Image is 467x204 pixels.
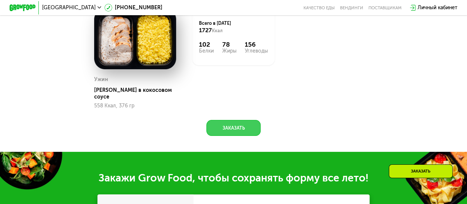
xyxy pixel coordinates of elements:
div: 558 Ккал, 376 гр [94,103,176,109]
div: Углеводы [245,49,268,54]
button: Заказать [206,120,260,136]
span: [GEOGRAPHIC_DATA] [42,5,96,10]
div: Ужин [94,75,108,84]
div: поставщикам [368,5,402,10]
div: Заказать [389,164,453,178]
div: Всего в [DATE] [199,20,268,34]
div: [PERSON_NAME] в кокосовом соусе [94,87,182,100]
div: 156 [245,41,268,49]
a: [PHONE_NUMBER] [104,4,162,11]
div: 102 [199,41,214,49]
a: Вендинги [340,5,363,10]
div: 78 [222,41,236,49]
a: Качество еды [303,5,335,10]
span: 1727 [199,27,212,34]
div: Личный кабинет [418,4,457,11]
span: Ккал [212,28,223,33]
div: Жиры [222,49,236,54]
div: Белки [199,49,214,54]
